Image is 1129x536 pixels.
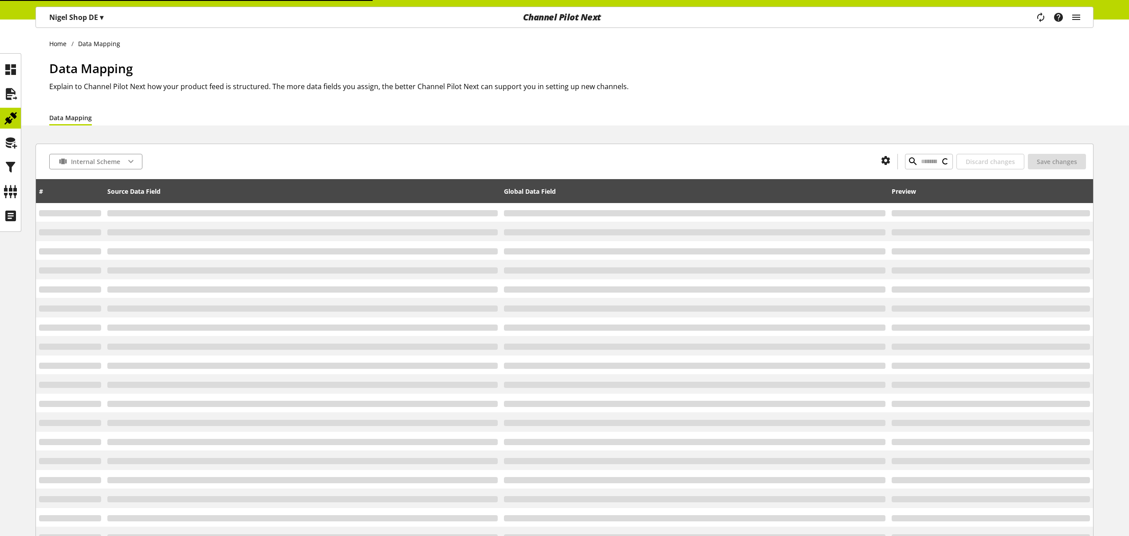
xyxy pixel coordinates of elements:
span: Discard changes [966,157,1015,166]
a: Home [49,39,71,48]
button: Save changes [1028,154,1086,169]
span: Data Mapping [49,60,133,77]
button: Discard changes [956,154,1024,169]
a: Data Mapping [49,113,92,122]
nav: main navigation [35,7,1094,28]
div: Global Data Field [504,181,885,202]
div: Source Data Field [107,181,498,202]
div: Preview [892,181,1090,202]
h2: Explain to Channel Pilot Next how your product feed is structured. The more data fields you assig... [49,81,1094,92]
span: ▾ [100,12,103,22]
div: # [39,181,101,202]
p: Nigel Shop DE [49,12,103,23]
span: Save changes [1037,157,1077,166]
